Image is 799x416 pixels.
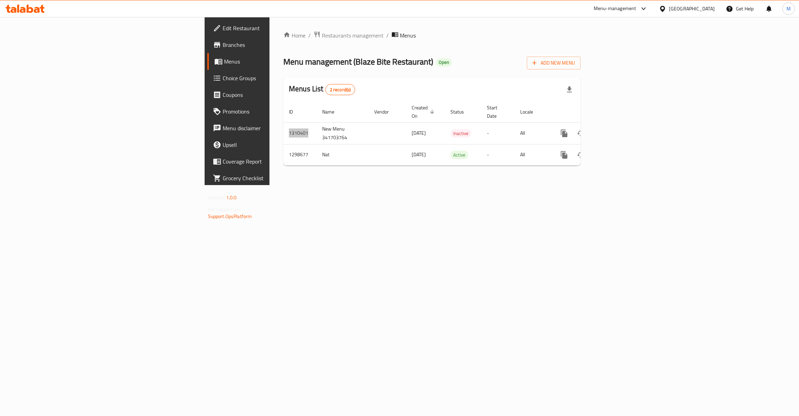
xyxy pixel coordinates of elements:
[207,70,338,86] a: Choice Groups
[325,84,355,95] div: Total records count
[223,107,333,116] span: Promotions
[317,144,369,165] td: Nat
[207,153,338,170] a: Coverage Report
[400,31,416,40] span: Menus
[450,108,473,116] span: Status
[412,128,426,138] span: [DATE]
[412,150,426,159] span: [DATE]
[326,86,355,93] span: 2 record(s)
[226,193,237,202] span: 1.0.0
[208,205,240,214] span: Get support on:
[207,53,338,70] a: Menus
[207,120,338,136] a: Menu disclaimer
[450,151,468,159] span: Active
[223,24,333,32] span: Edit Restaurant
[283,54,433,69] span: Menu management ( Blaze Bite Restaurant )
[283,31,581,40] nav: breadcrumb
[487,103,506,120] span: Start Date
[527,57,581,69] button: Add New Menu
[436,58,452,67] div: Open
[594,5,636,13] div: Menu-management
[313,31,384,40] a: Restaurants management
[223,91,333,99] span: Coupons
[322,31,384,40] span: Restaurants management
[412,103,437,120] span: Created On
[223,141,333,149] span: Upsell
[208,193,225,202] span: Version:
[207,20,338,36] a: Edit Restaurant
[550,101,628,123] th: Actions
[223,41,333,49] span: Branches
[436,59,452,65] span: Open
[322,108,343,116] span: Name
[223,157,333,166] span: Coverage Report
[289,84,355,95] h2: Menus List
[207,86,338,103] a: Coupons
[289,108,302,116] span: ID
[515,122,550,144] td: All
[223,74,333,82] span: Choice Groups
[481,144,515,165] td: -
[556,125,573,142] button: more
[556,147,573,163] button: more
[669,5,715,13] div: [GEOGRAPHIC_DATA]
[374,108,398,116] span: Vendor
[223,174,333,182] span: Grocery Checklist
[317,122,369,144] td: New Menu 341703764
[207,136,338,153] a: Upsell
[207,103,338,120] a: Promotions
[223,124,333,132] span: Menu disclaimer
[207,36,338,53] a: Branches
[283,101,628,166] table: enhanced table
[532,59,575,67] span: Add New Menu
[515,144,550,165] td: All
[207,170,338,186] a: Grocery Checklist
[224,57,333,66] span: Menus
[386,31,389,40] li: /
[561,81,578,98] div: Export file
[573,125,589,142] button: Change Status
[573,147,589,163] button: Change Status
[520,108,542,116] span: Locale
[450,130,471,138] span: Inactive
[787,5,791,13] span: M
[481,122,515,144] td: -
[208,212,252,221] a: Support.OpsPlatform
